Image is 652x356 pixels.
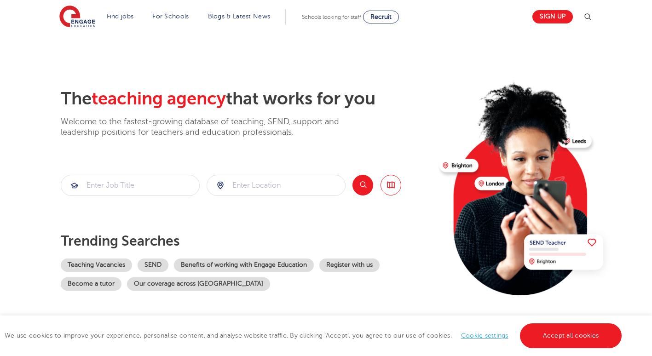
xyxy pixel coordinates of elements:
div: Submit [61,175,200,196]
input: Submit [61,175,199,195]
a: Accept all cookies [520,323,622,348]
a: Cookie settings [461,332,508,339]
h2: The that works for you [61,88,432,109]
a: SEND [138,258,168,272]
a: Register with us [319,258,380,272]
a: Sign up [532,10,573,23]
a: For Schools [152,13,189,20]
span: Recruit [370,13,392,20]
a: Our coverage across [GEOGRAPHIC_DATA] [127,277,270,291]
input: Submit [207,175,345,195]
p: Trending searches [61,233,432,249]
a: Benefits of working with Engage Education [174,258,314,272]
a: Find jobs [107,13,134,20]
a: Recruit [363,11,399,23]
div: Submit [207,175,346,196]
p: Welcome to the fastest-growing database of teaching, SEND, support and leadership positions for t... [61,116,364,138]
a: Teaching Vacancies [61,258,132,272]
a: Blogs & Latest News [208,13,271,20]
a: Become a tutor [61,277,121,291]
button: Search [352,175,373,195]
img: Engage Education [59,6,95,29]
span: We use cookies to improve your experience, personalise content, and analyse website traffic. By c... [5,332,624,339]
span: Schools looking for staff [302,14,361,20]
span: teaching agency [92,89,226,109]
